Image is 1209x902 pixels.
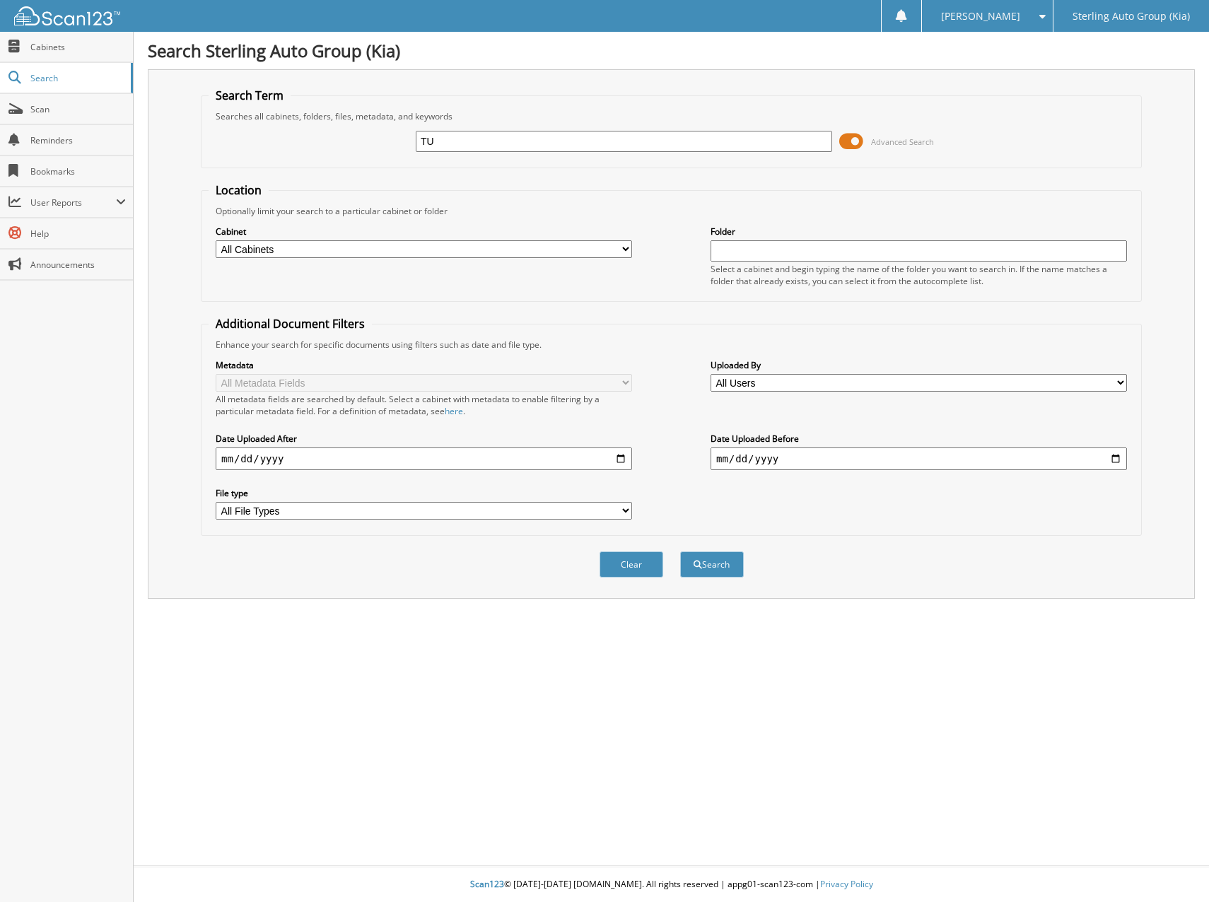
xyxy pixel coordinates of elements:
label: Date Uploaded After [216,433,632,445]
legend: Search Term [209,88,291,103]
div: © [DATE]-[DATE] [DOMAIN_NAME]. All rights reserved | appg01-scan123-com | [134,867,1209,902]
div: Optionally limit your search to a particular cabinet or folder [209,205,1134,217]
span: Advanced Search [871,136,934,147]
button: Search [680,551,744,578]
legend: Location [209,182,269,198]
img: scan123-logo-white.svg [14,6,120,25]
span: Scan [30,103,126,115]
div: All metadata fields are searched by default. Select a cabinet with metadata to enable filtering b... [216,393,632,417]
a: Privacy Policy [820,878,873,890]
span: Bookmarks [30,165,126,177]
div: Enhance your search for specific documents using filters such as date and file type. [209,339,1134,351]
a: here [445,405,463,417]
label: Metadata [216,359,632,371]
label: Uploaded By [711,359,1127,371]
div: Searches all cabinets, folders, files, metadata, and keywords [209,110,1134,122]
span: Sterling Auto Group (Kia) [1073,12,1190,20]
span: Help [30,228,126,240]
div: Select a cabinet and begin typing the name of the folder you want to search in. If the name match... [711,263,1127,287]
span: Reminders [30,134,126,146]
h1: Search Sterling Auto Group (Kia) [148,39,1195,62]
input: end [711,447,1127,470]
legend: Additional Document Filters [209,316,372,332]
label: Cabinet [216,225,632,238]
span: [PERSON_NAME] [941,12,1020,20]
label: Folder [711,225,1127,238]
button: Clear [600,551,663,578]
label: File type [216,487,632,499]
label: Date Uploaded Before [711,433,1127,445]
iframe: Chat Widget [1138,834,1209,902]
span: Search [30,72,124,84]
span: Scan123 [470,878,504,890]
span: Cabinets [30,41,126,53]
span: User Reports [30,197,116,209]
span: Announcements [30,259,126,271]
input: start [216,447,632,470]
